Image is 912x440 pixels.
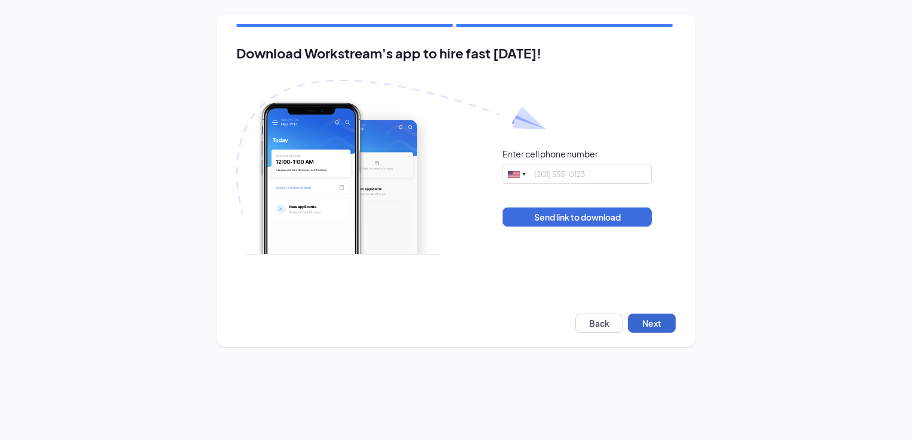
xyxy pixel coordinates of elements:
img: Download Workstream's app with paper plane [236,80,546,255]
h2: Download Workstream's app to hire fast [DATE]! [236,46,676,61]
button: Back [575,314,623,333]
button: Next [628,314,676,333]
div: United States: +1 [503,165,531,183]
button: Send link to download [503,207,652,227]
div: Enter cell phone number [503,148,598,160]
input: (201) 555-0123 [503,165,652,184]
